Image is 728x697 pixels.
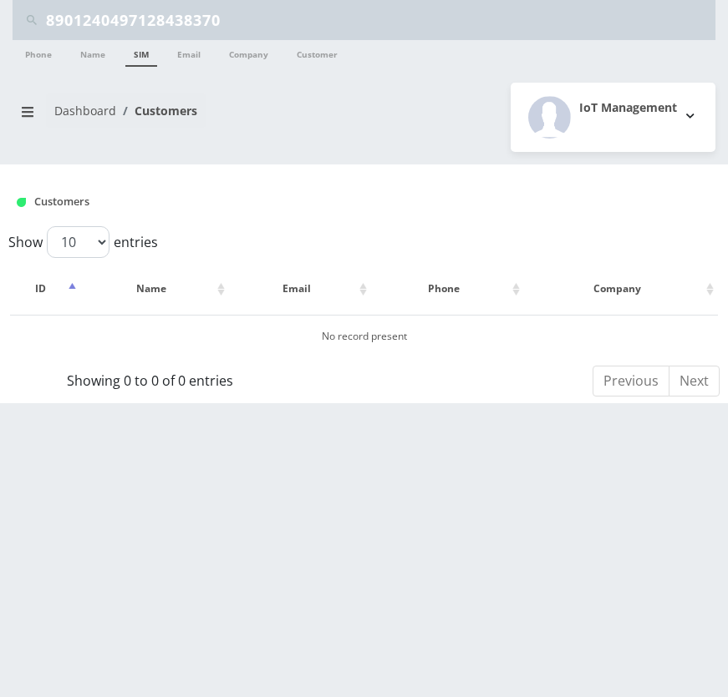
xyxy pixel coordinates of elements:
a: Customer [288,40,346,65]
td: No record present [10,315,718,357]
a: SIM [125,40,157,67]
a: Email [169,40,209,65]
button: IoT Management [511,83,715,152]
input: Search Teltik [46,4,711,36]
th: Name: activate to sort column ascending [82,265,229,313]
label: Show entries [8,226,158,258]
li: Customers [116,102,197,119]
a: Previous [593,366,669,396]
th: Email: activate to sort column ascending [231,265,371,313]
th: Phone: activate to sort column ascending [373,265,524,313]
div: Showing 0 to 0 of 0 entries [8,364,293,391]
a: Next [669,366,720,396]
a: Phone [17,40,60,65]
h2: IoT Management [579,101,677,115]
th: Company: activate to sort column ascending [526,265,718,313]
h1: Customers [17,195,591,208]
a: Dashboard [54,103,116,119]
select: Showentries [47,226,109,258]
th: ID: activate to sort column descending [10,265,80,313]
nav: breadcrumb [13,93,352,141]
a: Name [72,40,114,65]
a: Company [221,40,277,65]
